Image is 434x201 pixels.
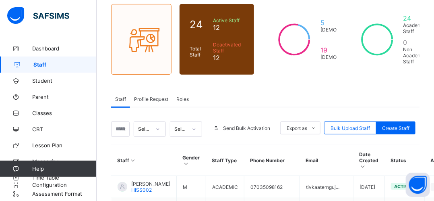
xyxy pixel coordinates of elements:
[244,145,300,176] th: Phone Number
[32,142,97,149] span: Lesson Plan
[32,45,97,52] span: Dashboard
[32,182,96,188] span: Configuration
[394,184,411,189] span: active
[130,157,136,163] i: Sort in Ascending Order
[403,38,426,46] span: 0
[320,27,374,33] span: [DEMOGRAPHIC_DATA]
[213,17,244,23] span: Active Staff
[32,126,97,132] span: CBT
[32,158,97,165] span: Messaging
[244,176,300,198] td: 07035098162
[385,145,425,176] th: Status
[183,161,190,167] i: Sort in Ascending Order
[32,77,97,84] span: Student
[32,165,96,172] span: Help
[115,96,126,102] span: Staff
[300,145,353,176] th: Email
[353,145,385,176] th: Date Created
[223,125,270,131] span: Send Bulk Activation
[331,125,370,131] span: Bulk Upload Staff
[33,61,97,68] span: Staff
[188,44,211,60] div: Total Staff
[131,181,170,187] span: [PERSON_NAME]
[403,14,426,22] span: 24
[176,96,189,102] span: Roles
[360,163,366,170] i: Sort in Ascending Order
[112,145,177,176] th: Staff
[406,173,430,197] button: Open asap
[131,187,152,193] span: HISS002
[206,176,244,198] td: ACADEMIC
[7,7,69,24] img: safsims
[320,54,374,60] span: [DEMOGRAPHIC_DATA]
[382,125,409,131] span: Create Staff
[403,46,426,65] span: Non Academic Staff
[32,191,97,197] span: Assessment Format
[32,94,97,100] span: Parent
[174,126,187,132] div: Select status
[213,42,244,54] span: Deactivated Staff
[138,126,151,132] div: Select staff type
[300,176,353,198] td: tivkaaternguj...
[206,145,244,176] th: Staff Type
[287,125,307,131] span: Export as
[320,19,374,27] span: 5
[213,23,244,31] span: 12
[177,176,206,198] td: M
[177,145,206,176] th: Gender
[32,110,97,116] span: Classes
[353,176,385,198] td: [DATE]
[190,18,209,31] span: 24
[403,22,426,34] span: Academic Staff
[213,54,244,62] span: 12
[134,96,168,102] span: Profile Request
[320,46,374,54] span: 19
